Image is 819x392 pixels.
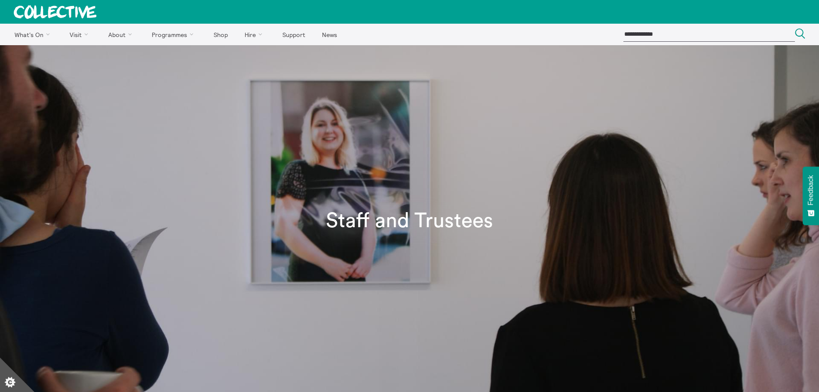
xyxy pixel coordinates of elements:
button: Feedback - Show survey [803,167,819,225]
a: About [101,24,143,45]
span: Feedback [807,175,815,205]
a: Programmes [144,24,205,45]
a: Hire [237,24,273,45]
a: Shop [206,24,235,45]
a: Support [275,24,313,45]
a: Visit [62,24,99,45]
a: News [314,24,344,45]
a: What's On [7,24,61,45]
